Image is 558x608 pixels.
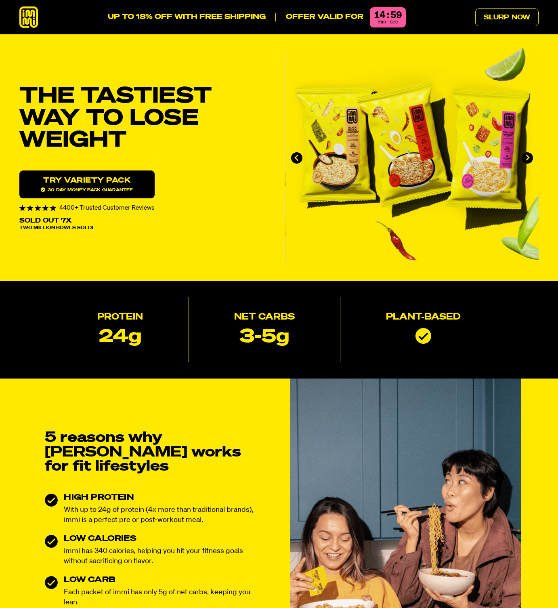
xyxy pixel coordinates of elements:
[19,86,273,152] h1: THE TASTIEST WAY TO LOSE WEIGHT
[108,13,266,22] p: UP TO 18% OFF WITH FREE SHIPPING
[99,328,142,347] p: 24g
[475,8,539,26] a: Slurp Now
[374,11,385,20] div: 14
[275,13,363,22] p: Offer valid for
[19,226,93,230] span: Two Million Bowls Sold!
[19,218,71,224] p: Sold Out 7X
[45,431,247,474] h2: 5 reasons why [PERSON_NAME] works for fit lifestyles
[64,587,260,608] p: Each packet of immi has only 5g of net carbs, keeping you lean.
[286,47,539,268] li: 1 of 4
[64,535,260,543] h3: LOW CALORIES
[64,546,260,566] p: immi has 340 calories, helping you hit your fitness goals without sacrificing on flavor.
[19,170,155,198] a: Try variety Pack30 day money-back guarantee
[390,19,398,25] span: sec
[239,328,289,347] p: 3-5g
[387,11,389,20] div: :
[378,19,386,25] span: min
[390,11,402,20] div: 59
[64,576,260,584] h3: LOW CARB
[522,152,533,164] button: Next slide
[285,47,539,268] div: immi slideshow
[64,494,260,502] h3: HIGH PROTEIN
[97,313,143,322] h2: Protein
[234,313,295,322] h2: Net Carbs
[291,152,302,164] button: Go to last slide
[41,187,133,192] span: 30 day money-back guarantee
[386,313,461,322] h2: Plant-based
[64,505,260,525] p: With up to 24g of protein (4x more than traditional brands), immi is a perfect pre or post-workou...
[19,205,273,211] div: 4400+ Trusted Customer Reviews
